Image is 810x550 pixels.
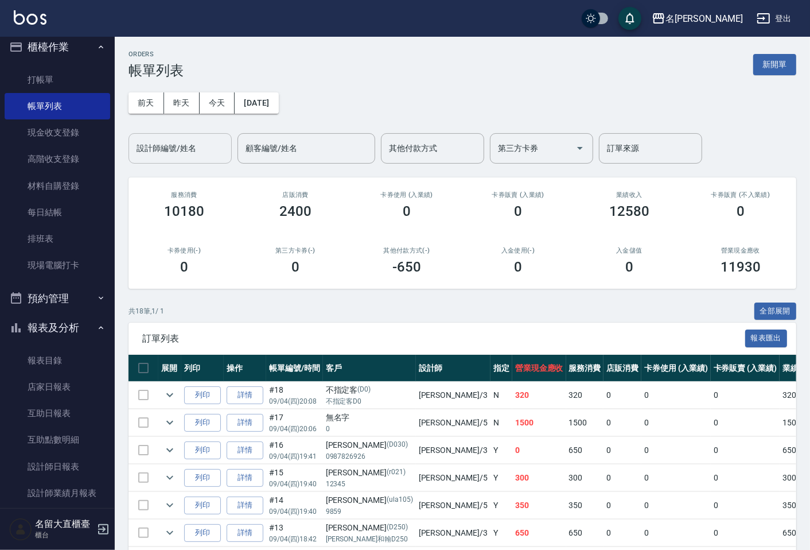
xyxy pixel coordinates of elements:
[403,203,411,219] h3: 0
[603,382,641,409] td: 0
[609,203,649,219] h3: 12580
[603,520,641,547] td: 0
[711,437,780,464] td: 0
[603,409,641,436] td: 0
[416,409,490,436] td: [PERSON_NAME] /5
[269,451,320,462] p: 09/04 (四) 19:41
[227,469,263,487] a: 詳情
[326,396,413,406] p: 不指定客D0
[416,520,490,547] td: [PERSON_NAME] /3
[254,247,337,254] h2: 第三方卡券(-)
[641,355,711,382] th: 卡券使用 (入業績)
[184,414,221,432] button: 列印
[490,382,512,409] td: N
[625,259,633,275] h3: 0
[266,382,323,409] td: #18
[641,464,711,491] td: 0
[5,146,110,172] a: 高階收支登錄
[5,400,110,427] a: 互助日報表
[754,303,797,320] button: 全部展開
[476,191,560,199] h2: 卡券販賣 (入業績)
[357,384,371,396] p: (D0)
[35,530,94,540] p: 櫃台
[184,469,221,487] button: 列印
[566,492,604,519] td: 350
[5,32,110,62] button: 櫃檯作業
[227,441,263,459] a: 詳情
[603,437,641,464] td: 0
[9,518,32,541] img: Person
[571,139,589,157] button: Open
[326,439,413,451] div: [PERSON_NAME]
[737,203,745,219] h3: 0
[641,492,711,519] td: 0
[514,259,522,275] h3: 0
[5,506,110,533] a: 設計師排行榜
[566,520,604,547] td: 650
[587,247,671,254] h2: 入金儲值
[161,469,178,486] button: expand row
[279,203,311,219] h3: 2400
[416,382,490,409] td: [PERSON_NAME] /3
[512,492,566,519] td: 350
[323,355,416,382] th: 客戶
[512,382,566,409] td: 320
[512,409,566,436] td: 1500
[641,520,711,547] td: 0
[641,409,711,436] td: 0
[161,497,178,514] button: expand row
[566,409,604,436] td: 1500
[227,386,263,404] a: 詳情
[512,437,566,464] td: 0
[326,506,413,517] p: 9859
[269,396,320,406] p: 09/04 (四) 20:08
[14,10,46,25] img: Logo
[5,454,110,480] a: 設計師日報表
[326,467,413,479] div: [PERSON_NAME]
[490,355,512,382] th: 指定
[490,464,512,491] td: Y
[266,437,323,464] td: #16
[266,492,323,519] td: #14
[269,479,320,489] p: 09/04 (四) 19:40
[641,382,711,409] td: 0
[416,355,490,382] th: 設計師
[711,409,780,436] td: 0
[128,92,164,114] button: 前天
[227,524,263,542] a: 詳情
[164,203,204,219] h3: 10180
[5,67,110,93] a: 打帳單
[476,247,560,254] h2: 入金使用(-)
[326,494,413,506] div: [PERSON_NAME]
[5,119,110,146] a: 現金收支登錄
[752,8,796,29] button: 登出
[5,427,110,453] a: 互助點數明細
[5,480,110,506] a: 設計師業績月報表
[721,259,761,275] h3: 11930
[5,252,110,278] a: 現場電腦打卡
[326,384,413,396] div: 不指定客
[161,386,178,404] button: expand row
[365,191,449,199] h2: 卡券使用 (入業績)
[128,306,164,316] p: 共 18 筆, 1 / 1
[5,374,110,400] a: 店家日報表
[512,355,566,382] th: 營業現金應收
[184,441,221,459] button: 列印
[5,226,110,252] a: 排班表
[5,93,110,119] a: 帳單列表
[416,464,490,491] td: [PERSON_NAME] /5
[566,382,604,409] td: 320
[387,494,413,506] p: (ula105)
[753,59,796,69] a: 新開單
[490,492,512,519] td: Y
[326,424,413,434] p: 0
[5,313,110,343] button: 報表及分析
[711,520,780,547] td: 0
[699,191,782,199] h2: 卡券販賣 (不入業績)
[5,199,110,226] a: 每日結帳
[269,534,320,544] p: 09/04 (四) 18:42
[566,464,604,491] td: 300
[128,63,184,79] h3: 帳單列表
[566,437,604,464] td: 650
[647,7,747,30] button: 名[PERSON_NAME]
